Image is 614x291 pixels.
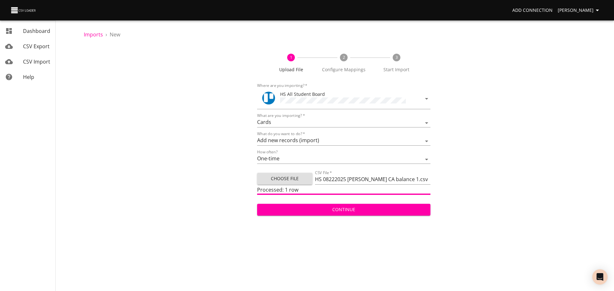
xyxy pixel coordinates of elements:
span: Help [23,73,34,80]
button: Choose File [257,173,312,185]
span: New [110,31,120,38]
img: Trello [262,92,275,104]
span: [PERSON_NAME] [558,6,601,14]
span: CSV Export [23,43,50,50]
a: Imports [84,31,103,38]
label: Where are you importing? [257,84,307,88]
span: Continue [262,206,425,214]
span: Dashboard [23,27,50,34]
text: 1 [290,55,292,60]
span: Upload File [267,66,315,73]
a: Add Connection [510,4,555,16]
button: [PERSON_NAME] [555,4,604,16]
button: Continue [257,204,430,216]
div: Tool [262,92,275,104]
label: CSV File [315,171,332,175]
label: How often? [257,150,278,154]
img: CSV Loader [10,6,37,15]
span: Processed: 1 row [257,186,298,193]
text: 3 [395,55,398,60]
text: 2 [342,55,345,60]
span: Configure Mappings [320,66,368,73]
label: What are you importing? [257,114,305,118]
span: Choose File [262,175,307,183]
div: Open Intercom Messenger [592,269,608,285]
span: Start Import [373,66,420,73]
label: What do you want to do? [257,132,305,136]
span: Add Connection [512,6,553,14]
span: HS All Student Board [280,91,325,97]
div: ToolHS All Student Board [257,88,430,109]
span: CSV Import [23,58,50,65]
li: › [106,31,107,38]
